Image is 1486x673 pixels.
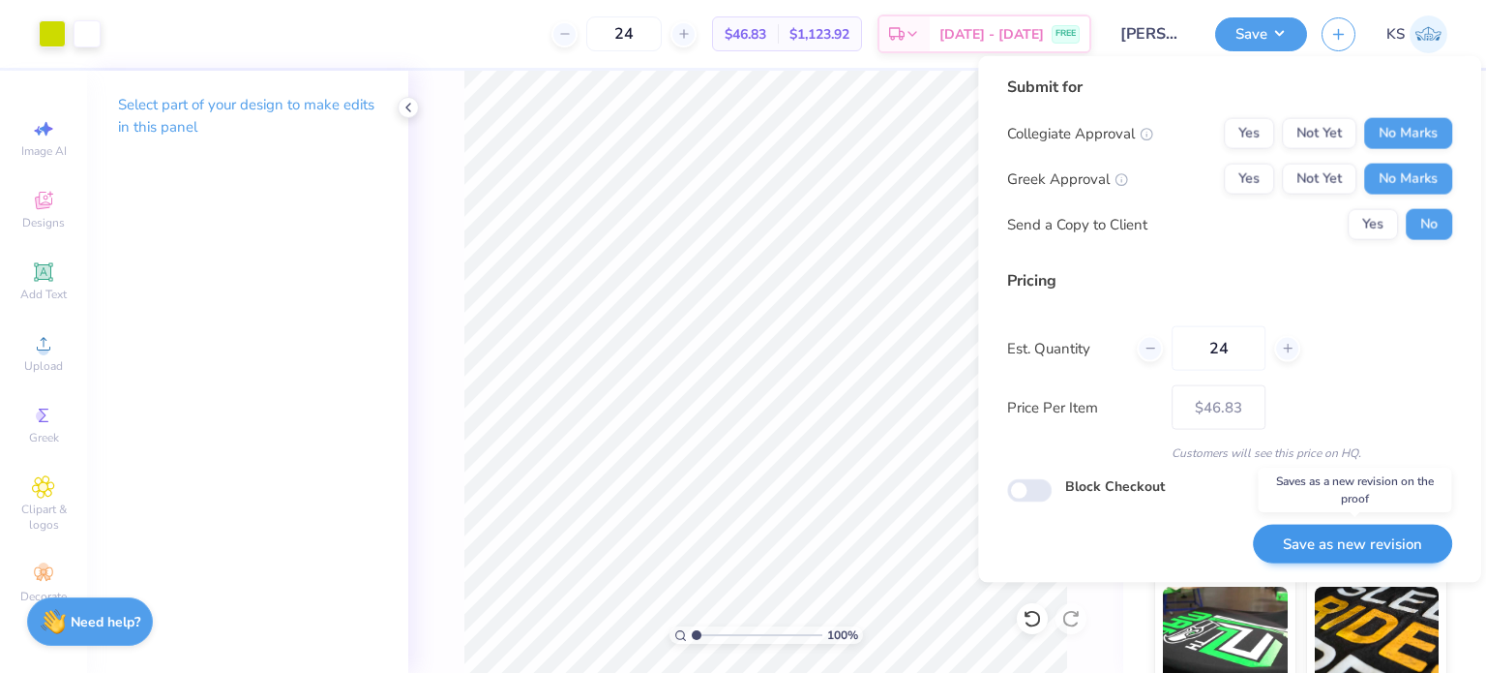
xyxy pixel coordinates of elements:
[1406,209,1452,240] button: No
[1364,118,1452,149] button: No Marks
[1007,337,1122,359] label: Est. Quantity
[71,613,140,631] strong: Need help?
[1007,168,1128,190] div: Greek Approval
[118,94,377,138] p: Select part of your design to make edits in this panel
[1224,164,1274,195] button: Yes
[1386,23,1405,46] span: KS
[1282,164,1356,195] button: Not Yet
[1253,524,1452,564] button: Save as new revision
[1007,76,1452,99] div: Submit for
[20,589,67,604] span: Decorate
[1410,15,1447,53] img: Karun Salgotra
[1348,209,1398,240] button: Yes
[725,24,766,45] span: $46.83
[586,16,662,51] input: – –
[1215,17,1307,51] button: Save
[20,287,67,302] span: Add Text
[1007,213,1147,235] div: Send a Copy to Client
[789,24,849,45] span: $1,123.92
[939,24,1044,45] span: [DATE] - [DATE]
[21,143,67,159] span: Image AI
[1106,15,1201,53] input: Untitled Design
[10,502,77,533] span: Clipart & logos
[1055,27,1076,41] span: FREE
[22,215,65,230] span: Designs
[1282,118,1356,149] button: Not Yet
[1172,326,1265,371] input: – –
[1007,269,1452,292] div: Pricing
[1065,476,1165,497] label: Block Checkout
[827,627,858,644] span: 100 %
[1007,396,1157,418] label: Price Per Item
[1007,122,1153,144] div: Collegiate Approval
[1386,15,1447,53] a: KS
[1258,468,1451,512] div: Saves as a new revision on the proof
[1364,164,1452,195] button: No Marks
[29,430,59,445] span: Greek
[1007,444,1452,462] div: Customers will see this price on HQ.
[1224,118,1274,149] button: Yes
[24,358,63,374] span: Upload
